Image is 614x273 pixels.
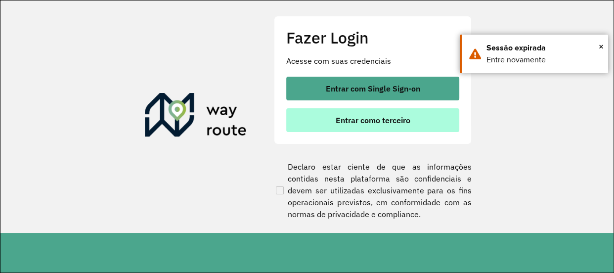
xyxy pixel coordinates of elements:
span: Entrar como terceiro [336,116,410,124]
div: Sessão expirada [486,42,601,54]
p: Acesse com suas credenciais [286,55,459,67]
label: Declaro estar ciente de que as informações contidas nesta plataforma são confidenciais e devem se... [274,161,472,220]
span: Entrar com Single Sign-on [326,85,420,92]
h2: Fazer Login [286,28,459,47]
button: button [286,77,459,100]
img: Roteirizador AmbevTech [145,93,247,140]
button: button [286,108,459,132]
span: × [599,39,604,54]
button: Close [599,39,604,54]
div: Entre novamente [486,54,601,66]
